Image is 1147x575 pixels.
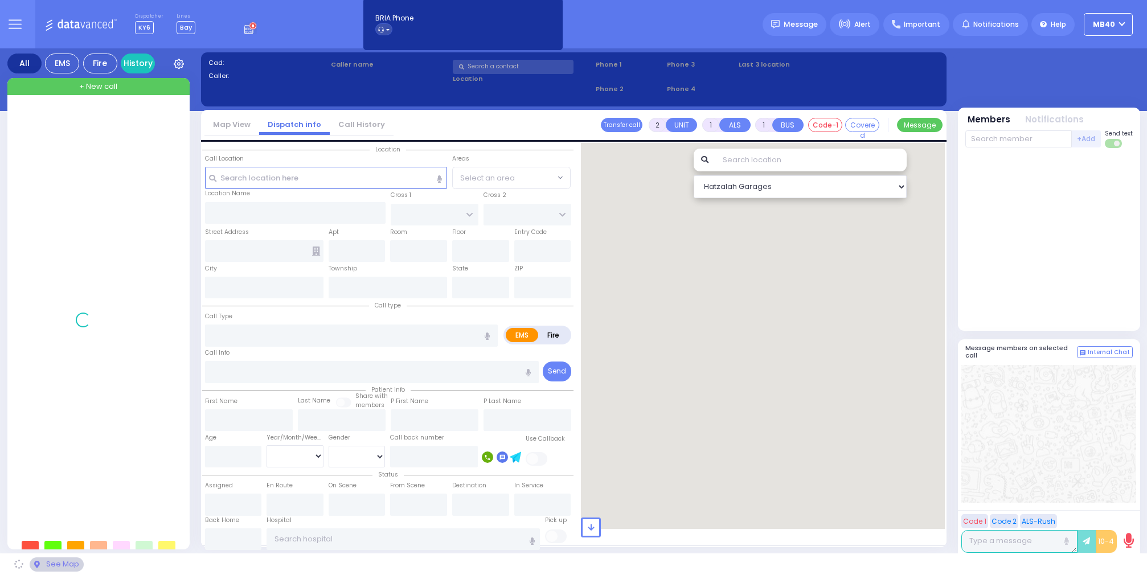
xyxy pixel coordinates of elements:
[596,60,663,69] span: Phone 1
[453,74,592,84] label: Location
[208,71,327,81] label: Caller:
[514,228,547,237] label: Entry Code
[452,228,466,237] label: Floor
[453,60,573,74] input: Search a contact
[904,19,940,30] span: Important
[355,392,388,400] small: Share with
[205,481,233,490] label: Assigned
[514,481,543,490] label: In Service
[506,328,539,342] label: EMS
[452,264,468,273] label: State
[312,247,320,256] span: Other building occupants
[329,228,339,237] label: Apt
[990,514,1018,528] button: Code 2
[1077,346,1133,359] button: Internal Chat
[390,228,407,237] label: Room
[370,145,406,154] span: Location
[1080,350,1085,356] img: comment-alt.png
[845,118,879,132] button: Covered
[259,119,330,130] a: Dispatch info
[965,130,1072,147] input: Search member
[719,118,751,132] button: ALS
[205,228,249,237] label: Street Address
[667,60,735,69] span: Phone 3
[267,516,292,525] label: Hospital
[484,397,521,406] label: P Last Name
[854,19,871,30] span: Alert
[1025,113,1084,126] button: Notifications
[205,264,217,273] label: City
[83,54,117,73] div: Fire
[267,528,540,550] input: Search hospital
[965,344,1077,359] h5: Message members on selected call
[968,113,1010,126] button: Members
[372,470,404,479] span: Status
[331,60,449,69] label: Caller name
[329,264,357,273] label: Township
[1051,19,1066,30] span: Help
[526,434,565,443] label: Use Callback
[355,401,384,409] span: members
[739,60,839,69] label: Last 3 location
[772,118,804,132] button: BUS
[79,81,117,92] span: + New call
[330,119,394,130] a: Call History
[715,149,907,171] input: Search location
[808,118,842,132] button: Code-1
[784,19,818,30] span: Message
[204,119,259,130] a: Map View
[1020,514,1057,528] button: ALS-Rush
[329,433,350,442] label: Gender
[484,191,506,200] label: Cross 2
[667,84,735,94] span: Phone 4
[543,362,571,381] button: Send
[538,328,570,342] label: Fire
[973,19,1019,30] span: Notifications
[1088,348,1130,356] span: Internal Chat
[45,17,121,31] img: Logo
[45,54,79,73] div: EMS
[267,481,293,490] label: En Route
[897,118,943,132] button: Message
[366,385,411,394] span: Patient info
[771,20,780,28] img: message.svg
[545,516,567,525] label: Pick up
[135,13,163,20] label: Dispatcher
[208,58,327,68] label: Cad:
[177,21,195,34] span: Bay
[205,167,448,188] input: Search location here
[205,189,250,198] label: Location Name
[205,397,237,406] label: First Name
[205,348,230,358] label: Call Info
[1093,19,1115,30] span: MB40
[1084,13,1133,36] button: MB40
[666,118,697,132] button: UNIT
[121,54,155,73] a: History
[391,397,428,406] label: P First Name
[375,13,413,23] span: BRIA Phone
[7,54,42,73] div: All
[177,13,195,20] label: Lines
[205,516,239,525] label: Back Home
[601,118,642,132] button: Transfer call
[390,481,425,490] label: From Scene
[1105,138,1123,149] label: Turn off text
[267,433,323,442] div: Year/Month/Week/Day
[135,21,154,34] span: KY6
[329,481,357,490] label: On Scene
[961,514,988,528] button: Code 1
[391,191,411,200] label: Cross 1
[298,396,330,405] label: Last Name
[452,481,486,490] label: Destination
[205,154,244,163] label: Call Location
[390,433,444,442] label: Call back number
[369,301,407,310] span: Call type
[596,84,663,94] span: Phone 2
[205,312,232,321] label: Call Type
[1105,129,1133,138] span: Send text
[30,557,83,572] div: See map
[514,264,523,273] label: ZIP
[452,154,469,163] label: Areas
[205,433,216,442] label: Age
[460,172,515,184] span: Select an area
